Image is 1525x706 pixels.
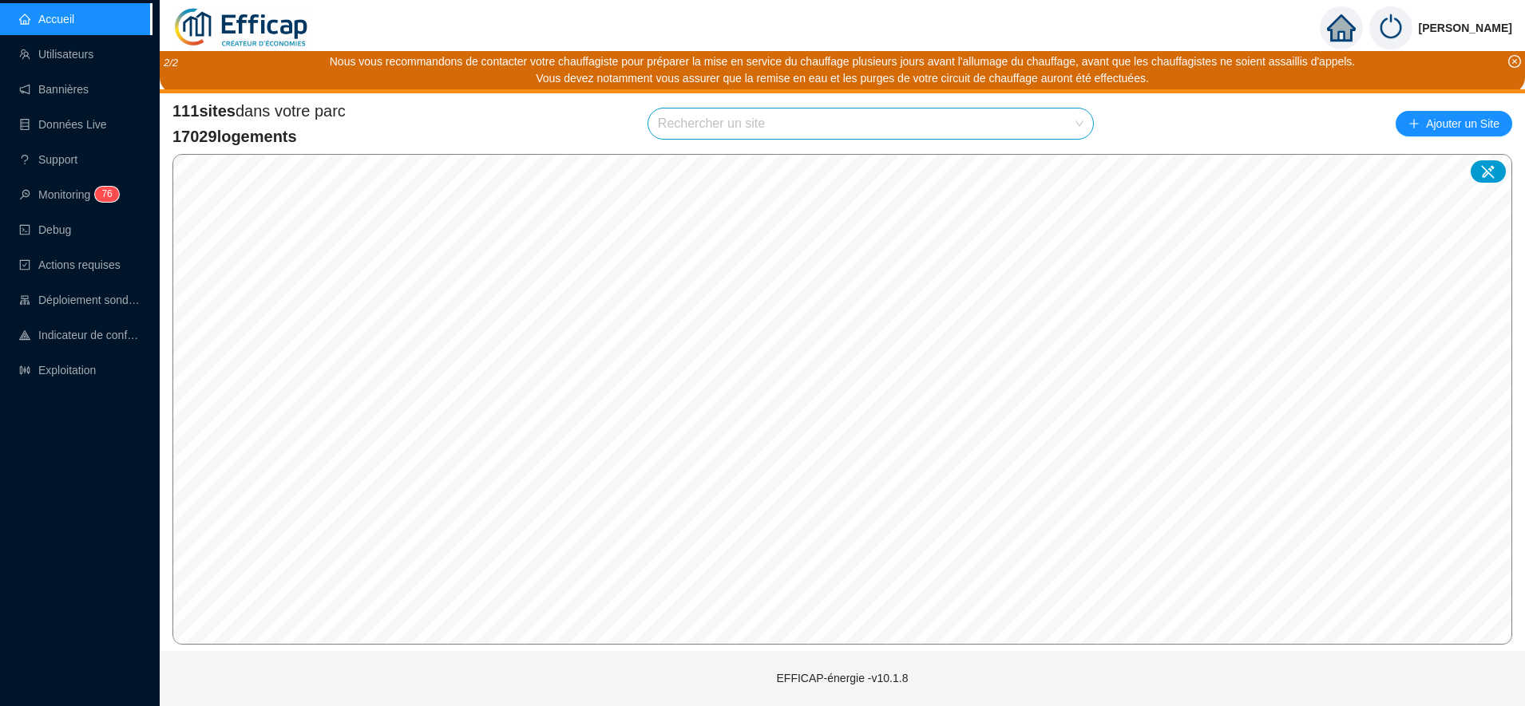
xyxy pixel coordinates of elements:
img: power [1369,6,1412,49]
span: Ajouter un Site [1426,112,1499,135]
a: slidersExploitation [19,364,96,377]
span: home [1327,14,1356,42]
div: Nous vous recommandons de contacter votre chauffagiste pour préparer la mise en service du chauff... [330,53,1356,70]
span: 6 [107,188,113,199]
a: monitorMonitoring76 [19,188,114,201]
button: Ajouter un Site [1396,111,1512,136]
a: questionSupport [19,153,77,166]
span: close-circle [1508,55,1521,68]
span: dans votre parc [172,100,346,122]
a: codeDebug [19,223,71,236]
sup: 76 [95,187,118,202]
span: check-square [19,259,30,270]
a: heat-mapIndicateur de confort [19,329,141,341]
span: plus [1408,118,1420,129]
a: teamUtilisateurs [19,48,93,61]
canvas: Map [173,155,1511,644]
a: homeAccueil [19,13,74,26]
a: databaseDonnées Live [19,118,107,131]
span: 111 sites [172,102,236,120]
span: 17029 logements [172,125,346,148]
a: notificationBannières [19,83,89,96]
a: clusterDéploiement sondes [19,294,141,306]
span: [PERSON_NAME] [1419,2,1512,53]
i: 2 / 2 [164,57,178,69]
span: EFFICAP-énergie - v10.1.8 [777,672,909,684]
span: 7 [101,188,107,199]
div: Vous devez notamment vous assurer que la remise en eau et les purges de votre circuit de chauffag... [330,70,1356,87]
span: Actions requises [38,258,121,271]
